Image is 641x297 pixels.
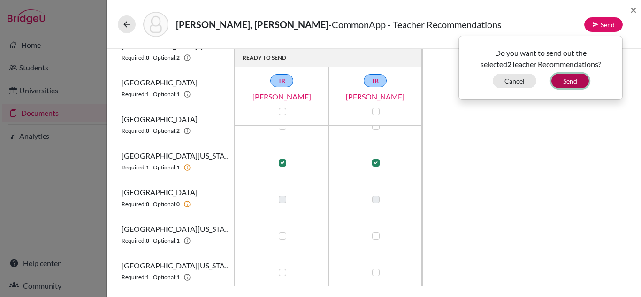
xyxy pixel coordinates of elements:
[176,53,180,62] b: 2
[551,74,589,88] button: Send
[146,127,149,135] b: 0
[122,236,146,245] span: Required:
[153,200,176,208] span: Optional:
[153,90,176,99] span: Optional:
[153,127,176,135] span: Optional:
[122,90,146,99] span: Required:
[458,36,623,100] div: Send
[466,47,615,70] p: Do you want to send out the selected Teacher Recommendations?
[584,17,623,32] button: Send
[122,77,198,88] span: [GEOGRAPHIC_DATA]
[235,91,329,102] a: [PERSON_NAME]
[630,4,637,15] button: Close
[146,90,149,99] b: 1
[122,127,146,135] span: Required:
[507,60,511,69] b: 2
[630,3,637,16] span: ×
[122,273,146,282] span: Required:
[328,19,502,30] span: - CommonApp - Teacher Recommendations
[153,236,176,245] span: Optional:
[146,236,149,245] b: 0
[146,200,149,208] b: 0
[146,163,149,172] b: 1
[176,19,328,30] strong: [PERSON_NAME], [PERSON_NAME]
[146,273,149,282] b: 1
[176,236,180,245] b: 1
[328,91,422,102] a: [PERSON_NAME]
[122,187,198,198] span: [GEOGRAPHIC_DATA]
[176,127,180,135] b: 2
[122,114,198,125] span: [GEOGRAPHIC_DATA]
[270,74,293,87] a: TR
[122,53,146,62] span: Required:
[493,74,536,88] button: Cancel
[146,53,149,62] b: 0
[122,150,230,161] span: [GEOGRAPHIC_DATA][US_STATE] at [GEOGRAPHIC_DATA]
[122,200,146,208] span: Required:
[235,49,423,67] th: READY TO SEND
[153,273,176,282] span: Optional:
[122,223,230,235] span: [GEOGRAPHIC_DATA][US_STATE]
[153,53,176,62] span: Optional:
[122,163,146,172] span: Required:
[153,163,176,172] span: Optional:
[364,74,387,87] a: TR
[176,273,180,282] b: 1
[176,163,180,172] b: 1
[176,200,180,208] b: 0
[176,90,180,99] b: 1
[122,260,230,271] span: [GEOGRAPHIC_DATA][US_STATE]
